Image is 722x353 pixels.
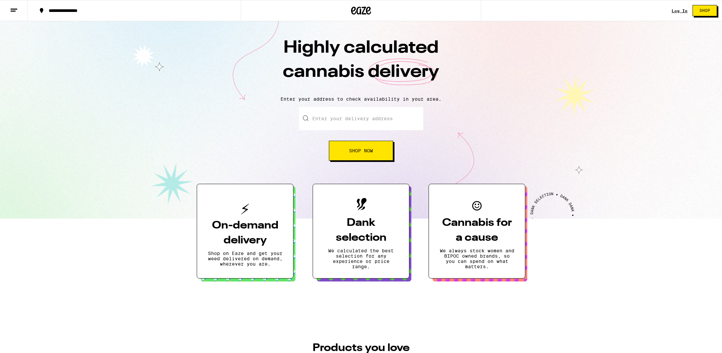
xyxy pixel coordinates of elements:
h3: Cannabis for a cause [439,216,514,245]
input: Enter your delivery address [299,107,423,130]
button: Shop [693,5,717,16]
a: Log In [672,9,688,13]
p: Shop on Eaze and get your weed delivered on demand, wherever you are. [208,251,283,267]
h3: Dank selection [324,216,398,245]
button: Dank selectionWe calculated the best selection for any experience or price range. [313,184,409,278]
h1: Highly calculated cannabis delivery [245,36,477,91]
button: On-demand deliveryShop on Eaze and get your weed delivered on demand, wherever you are. [197,184,293,278]
button: Cannabis for a causeWe always stock women and BIPOC owned brands, so you can spend on what matters. [429,184,525,278]
h3: On-demand delivery [208,218,283,248]
p: Enter your address to check availability in your area. [7,96,715,102]
p: We calculated the best selection for any experience or price range. [324,248,398,269]
button: Shop Now [329,141,393,161]
p: We always stock women and BIPOC owned brands, so you can spend on what matters. [439,248,514,269]
a: Shop [688,5,722,16]
span: Shop [699,9,710,13]
span: Shop Now [349,148,373,153]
